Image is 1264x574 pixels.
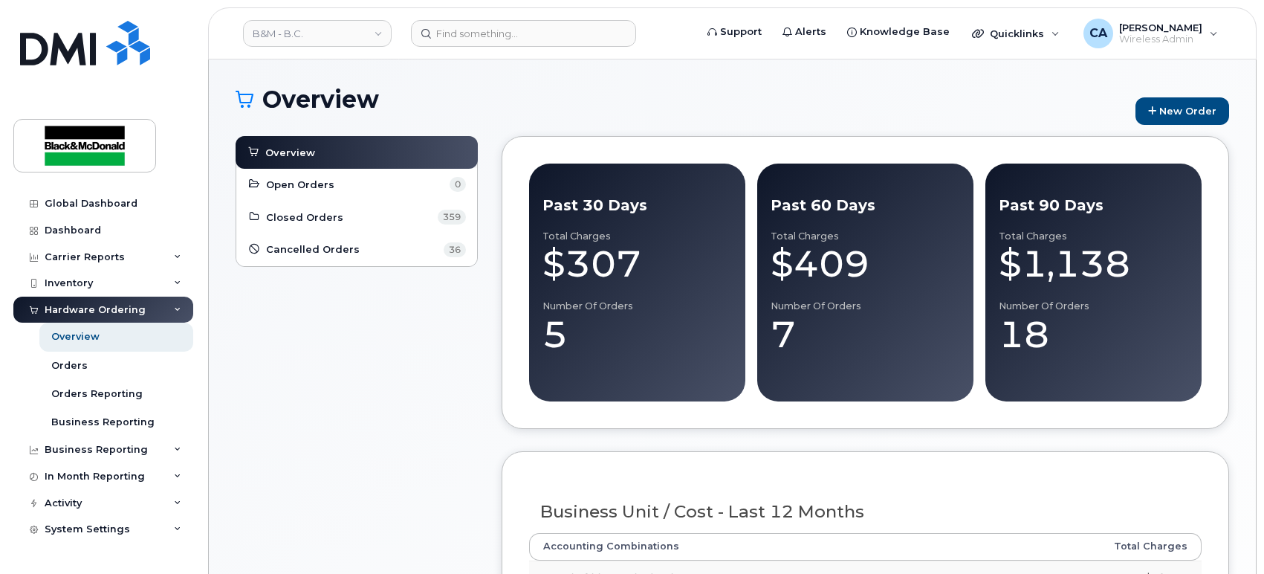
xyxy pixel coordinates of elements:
span: 0 [450,177,466,192]
span: Overview [265,146,315,160]
div: 5 [542,312,732,357]
div: Past 30 Days [542,195,732,216]
a: Open Orders 0 [247,175,466,193]
div: 18 [999,312,1188,357]
span: Closed Orders [266,210,343,225]
div: $307 [542,242,732,286]
div: 7 [771,312,960,357]
h3: Business Unit / Cost - Last 12 Months [540,503,1190,521]
div: Total Charges [999,230,1188,242]
h1: Overview [236,86,1128,112]
div: Number of Orders [999,300,1188,312]
div: $1,138 [999,242,1188,286]
a: Overview [247,143,467,161]
div: Number of Orders [771,300,960,312]
span: 359 [438,210,466,225]
div: $409 [771,242,960,286]
a: Closed Orders 359 [247,208,466,226]
a: New Order [1135,97,1229,125]
div: Number of Orders [542,300,732,312]
div: Total Charges [542,230,732,242]
div: Past 60 Days [771,195,960,216]
th: Accounting Combinations [529,533,991,560]
div: Past 90 Days [999,195,1188,216]
div: Total Charges [771,230,960,242]
a: Cancelled Orders 36 [247,241,466,259]
span: Open Orders [266,178,334,192]
span: Cancelled Orders [266,242,360,257]
th: Total Charges [991,533,1202,560]
span: 36 [444,242,466,257]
